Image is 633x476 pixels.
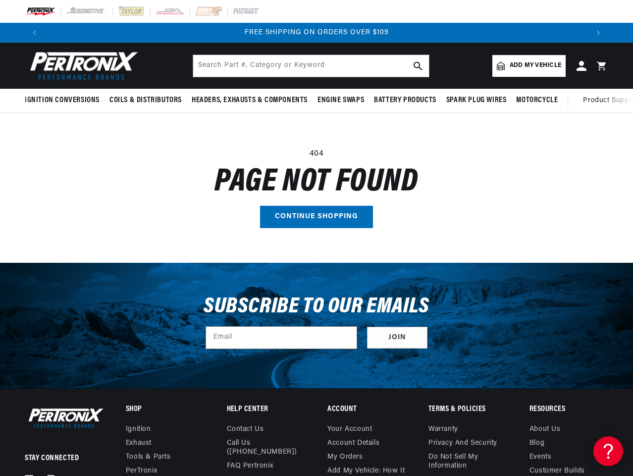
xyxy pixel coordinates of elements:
[227,459,273,473] a: FAQ Pertronix
[529,450,552,464] a: Events
[192,95,308,106] span: Headers, Exhausts & Components
[25,148,608,161] p: 404
[45,27,588,38] div: Announcement
[428,450,507,473] a: Do not sell my information
[227,436,298,459] a: Call Us ([PHONE_NUMBER])
[227,425,264,436] a: Contact us
[369,89,441,112] summary: Battery Products
[367,327,427,349] button: Subscribe
[206,327,357,349] input: Email
[25,95,100,106] span: Ignition Conversions
[317,95,364,106] span: Engine Swaps
[327,425,372,436] a: Your account
[529,425,561,436] a: About Us
[588,23,608,43] button: Translation missing: en.sections.announcements.next_announcement
[109,95,182,106] span: Coils & Distributors
[428,425,458,436] a: Warranty
[25,453,94,464] p: Stay Connected
[313,89,369,112] summary: Engine Swaps
[245,29,389,36] span: FREE SHIPPING ON ORDERS OVER $109
[126,436,152,450] a: Exhaust
[25,169,608,196] h1: Page not found
[441,89,512,112] summary: Spark Plug Wires
[193,55,429,77] input: Search Part #, Category or Keyword
[260,206,373,228] a: Continue shopping
[327,450,363,464] a: My orders
[428,436,497,450] a: Privacy and Security
[25,49,139,83] img: Pertronix
[510,61,561,70] span: Add my vehicle
[529,436,544,450] a: Blog
[126,425,151,436] a: Ignition
[511,89,563,112] summary: Motorcycle
[25,406,104,430] img: Pertronix
[187,89,313,112] summary: Headers, Exhausts & Components
[492,55,566,77] a: Add my vehicle
[105,89,187,112] summary: Coils & Distributors
[407,55,429,77] button: search button
[446,95,507,106] span: Spark Plug Wires
[25,89,105,112] summary: Ignition Conversions
[374,95,436,106] span: Battery Products
[327,436,379,450] a: Account details
[126,450,171,464] a: Tools & Parts
[204,297,429,316] h3: Subscribe to our emails
[25,23,45,43] button: Translation missing: en.sections.announcements.previous_announcement
[45,27,588,38] div: 3 of 3
[516,95,558,106] span: Motorcycle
